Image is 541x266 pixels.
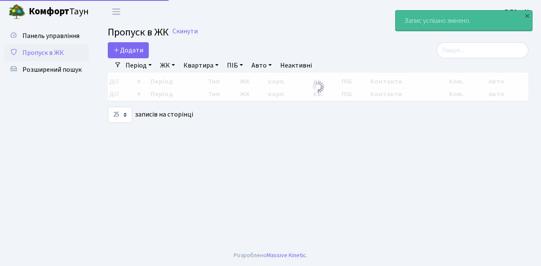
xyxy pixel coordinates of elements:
label: записів на сторінці [108,107,193,123]
input: Пошук... [437,42,528,58]
a: Скинути [172,27,198,35]
span: Таун [29,5,89,19]
div: Запис успішно змінено. [396,11,532,31]
a: Панель управління [4,27,89,44]
a: ЖК [157,58,178,73]
button: Переключити навігацію [106,5,127,19]
img: Обробка... [311,80,325,94]
span: Додати [113,46,143,55]
b: ВЛ2 -. К. [505,7,531,16]
a: ВЛ2 -. К. [505,7,531,17]
a: ПІБ [224,58,246,73]
span: Пропуск в ЖК [108,25,169,40]
a: Пропуск в ЖК [4,44,89,61]
img: logo.png [8,3,25,20]
span: Розширений пошук [22,65,82,74]
span: Панель управління [22,31,79,41]
a: Авто [248,58,275,73]
a: Massive Kinetic [267,251,306,260]
a: Додати [108,42,149,58]
b: Комфорт [29,5,69,18]
a: Період [122,58,155,73]
select: записів на сторінці [108,107,132,123]
span: Пропуск в ЖК [22,48,64,57]
a: Квартира [180,58,222,73]
div: × [523,11,531,20]
div: Розроблено . [234,251,307,260]
a: Неактивні [277,58,315,73]
a: Розширений пошук [4,61,89,78]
